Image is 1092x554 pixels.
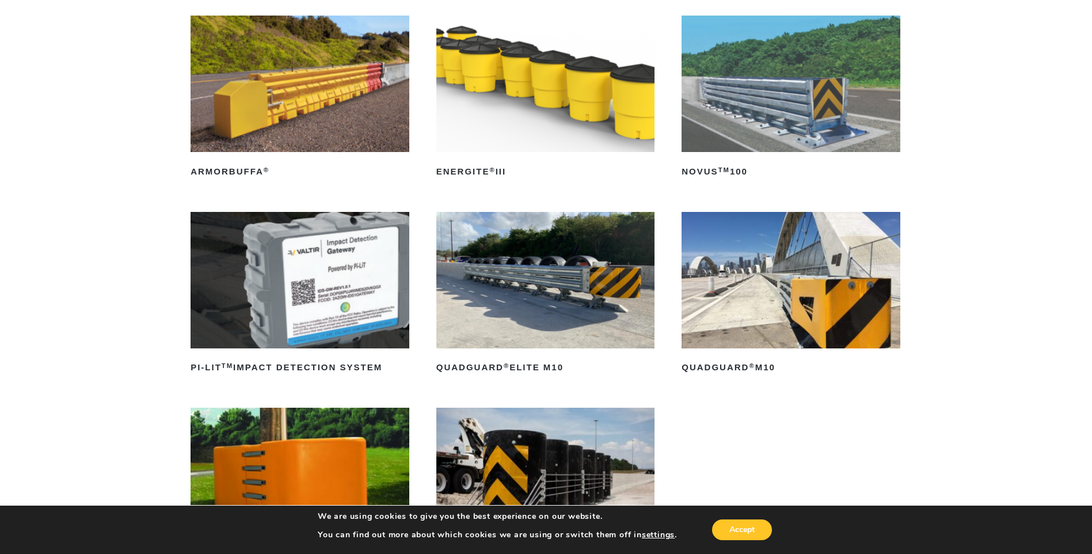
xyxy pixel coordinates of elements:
[682,16,900,181] a: NOVUSTM100
[191,162,409,181] h2: ArmorBuffa
[749,362,755,369] sup: ®
[642,530,675,540] button: settings
[264,166,269,173] sup: ®
[682,212,900,377] a: QuadGuard®M10
[318,530,677,540] p: You can find out more about which cookies we are using or switch them off in .
[191,212,409,377] a: PI-LITTMImpact Detection System
[682,162,900,181] h2: NOVUS 100
[318,511,677,522] p: We are using cookies to give you the best experience on our website.
[191,16,409,181] a: ArmorBuffa®
[436,162,655,181] h2: ENERGITE III
[712,519,772,540] button: Accept
[436,212,655,377] a: QuadGuard®Elite M10
[718,166,730,173] sup: TM
[191,359,409,377] h2: PI-LIT Impact Detection System
[682,359,900,377] h2: QuadGuard M10
[504,362,509,369] sup: ®
[436,16,655,181] a: ENERGITE®III
[489,166,495,173] sup: ®
[436,359,655,377] h2: QuadGuard Elite M10
[222,362,233,369] sup: TM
